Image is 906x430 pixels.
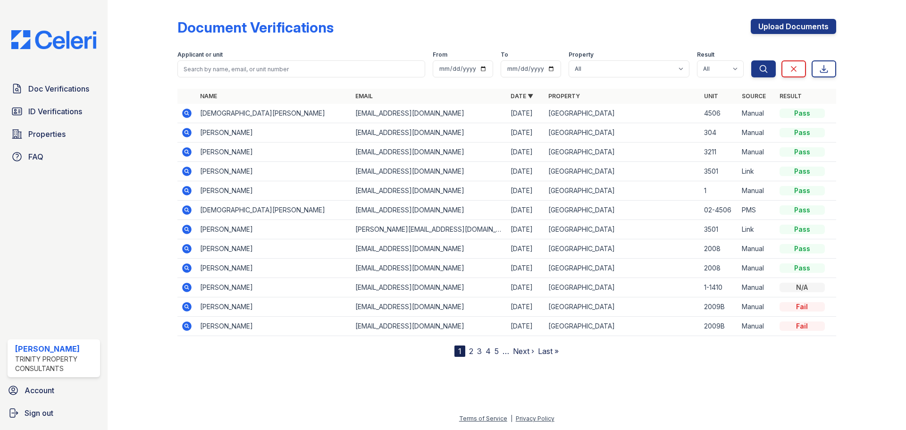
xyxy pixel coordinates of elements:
td: [PERSON_NAME] [196,259,352,278]
a: Name [200,93,217,100]
td: [DATE] [507,317,545,336]
span: … [503,346,509,357]
span: Doc Verifications [28,83,89,94]
td: Manual [738,104,776,123]
a: Doc Verifications [8,79,100,98]
div: Pass [780,244,825,253]
div: [PERSON_NAME] [15,343,96,354]
div: Document Verifications [177,19,334,36]
td: Link [738,162,776,181]
td: [EMAIL_ADDRESS][DOMAIN_NAME] [352,181,507,201]
a: Last » [538,346,559,356]
a: Source [742,93,766,100]
td: Manual [738,259,776,278]
td: Manual [738,278,776,297]
td: [EMAIL_ADDRESS][DOMAIN_NAME] [352,123,507,143]
a: Privacy Policy [516,415,554,422]
td: [GEOGRAPHIC_DATA] [545,162,700,181]
div: Pass [780,167,825,176]
td: [GEOGRAPHIC_DATA] [545,201,700,220]
div: Pass [780,109,825,118]
div: 1 [454,346,465,357]
td: Link [738,220,776,239]
span: Account [25,385,54,396]
td: Manual [738,239,776,259]
td: [EMAIL_ADDRESS][DOMAIN_NAME] [352,297,507,317]
td: [PERSON_NAME] [196,317,352,336]
span: Sign out [25,407,53,419]
a: Account [4,381,104,400]
div: Pass [780,225,825,234]
td: [PERSON_NAME] [196,162,352,181]
div: | [511,415,512,422]
td: [DATE] [507,239,545,259]
td: 3501 [700,220,738,239]
a: Next › [513,346,534,356]
a: Properties [8,125,100,143]
td: [PERSON_NAME] [196,143,352,162]
a: Unit [704,93,718,100]
td: [PERSON_NAME] [196,123,352,143]
a: Sign out [4,404,104,422]
td: Manual [738,181,776,201]
div: Pass [780,205,825,215]
td: [PERSON_NAME] [196,181,352,201]
div: Pass [780,147,825,157]
td: [GEOGRAPHIC_DATA] [545,239,700,259]
td: [DEMOGRAPHIC_DATA][PERSON_NAME] [196,201,352,220]
td: [DATE] [507,297,545,317]
td: [EMAIL_ADDRESS][DOMAIN_NAME] [352,143,507,162]
td: 1 [700,181,738,201]
label: Applicant or unit [177,51,223,59]
td: 304 [700,123,738,143]
td: [EMAIL_ADDRESS][DOMAIN_NAME] [352,239,507,259]
label: From [433,51,447,59]
td: 1-1410 [700,278,738,297]
td: [GEOGRAPHIC_DATA] [545,123,700,143]
div: Trinity Property Consultants [15,354,96,373]
div: Pass [780,263,825,273]
td: Manual [738,297,776,317]
div: Fail [780,321,825,331]
td: 2009B [700,297,738,317]
td: Manual [738,317,776,336]
div: N/A [780,283,825,292]
label: Property [569,51,594,59]
td: 3211 [700,143,738,162]
td: [GEOGRAPHIC_DATA] [545,317,700,336]
td: [GEOGRAPHIC_DATA] [545,278,700,297]
a: Terms of Service [459,415,507,422]
span: ID Verifications [28,106,82,117]
label: To [501,51,508,59]
td: 4506 [700,104,738,123]
a: 5 [495,346,499,356]
td: 2008 [700,259,738,278]
td: [DATE] [507,278,545,297]
td: PMS [738,201,776,220]
td: [GEOGRAPHIC_DATA] [545,220,700,239]
td: [EMAIL_ADDRESS][DOMAIN_NAME] [352,317,507,336]
div: Fail [780,302,825,312]
td: [GEOGRAPHIC_DATA] [545,143,700,162]
td: [DATE] [507,220,545,239]
div: Pass [780,128,825,137]
a: Result [780,93,802,100]
a: Email [355,93,373,100]
span: Properties [28,128,66,140]
td: [GEOGRAPHIC_DATA] [545,259,700,278]
td: [EMAIL_ADDRESS][DOMAIN_NAME] [352,259,507,278]
td: [DATE] [507,201,545,220]
td: [PERSON_NAME] [196,297,352,317]
td: [DEMOGRAPHIC_DATA][PERSON_NAME] [196,104,352,123]
a: Upload Documents [751,19,836,34]
a: Property [548,93,580,100]
td: Manual [738,143,776,162]
td: [EMAIL_ADDRESS][DOMAIN_NAME] [352,162,507,181]
td: [DATE] [507,162,545,181]
td: [DATE] [507,143,545,162]
td: [PERSON_NAME] [196,239,352,259]
input: Search by name, email, or unit number [177,60,425,77]
span: FAQ [28,151,43,162]
td: [DATE] [507,181,545,201]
